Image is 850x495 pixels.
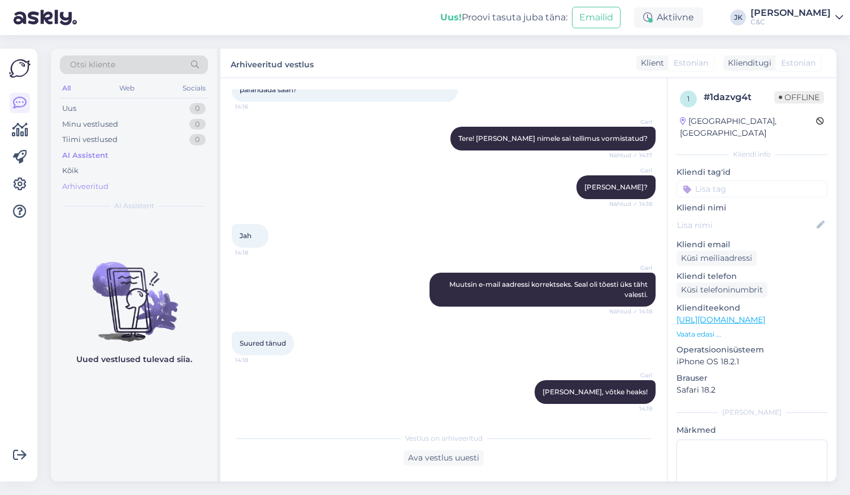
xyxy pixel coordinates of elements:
[676,239,827,251] p: Kliendi email
[634,7,703,28] div: Aktiivne
[189,119,206,130] div: 0
[51,242,217,343] img: No chats
[704,91,774,104] div: # 1dazvg4t
[405,433,483,444] span: Vestlus on arhiveeritud
[117,81,137,96] div: Web
[676,270,827,282] p: Kliendi telefon
[440,12,462,23] b: Uus!
[610,371,652,380] span: Garl
[440,11,567,24] div: Proovi tasuta juba täna:
[76,354,192,365] p: Uued vestlused tulevad siia.
[676,407,827,417] div: [PERSON_NAME]
[543,388,648,396] span: [PERSON_NAME], võtke heaks!
[610,166,652,175] span: Garl
[676,282,767,298] div: Küsi telefoninumbrit
[680,115,816,139] div: [GEOGRAPHIC_DATA], [GEOGRAPHIC_DATA]
[676,166,827,178] p: Kliendi tag'id
[189,134,206,145] div: 0
[62,150,109,161] div: AI Assistent
[62,165,79,177] div: Kõik
[62,103,76,114] div: Uus
[610,404,652,413] span: 14:19
[610,118,652,126] span: Garl
[676,315,765,325] a: [URL][DOMAIN_NAME]
[676,149,827,160] div: Kliendi info
[676,329,827,339] p: Vaata edasi ...
[584,183,648,191] span: [PERSON_NAME]?
[676,302,827,314] p: Klienditeekond
[70,59,115,71] span: Otsi kliente
[62,119,118,130] div: Minu vestlused
[676,424,827,436] p: Märkmed
[676,180,827,197] input: Lisa tag
[609,151,652,160] span: Nähtud ✓ 14:17
[235,102,277,111] span: 14:16
[235,356,277,364] span: 14:18
[572,7,621,28] button: Emailid
[189,103,206,114] div: 0
[723,57,771,69] div: Klienditugi
[676,202,827,214] p: Kliendi nimi
[114,201,154,211] span: AI Assistent
[676,372,827,384] p: Brauser
[231,55,314,71] label: Arhiveeritud vestlus
[180,81,208,96] div: Socials
[676,356,827,368] p: iPhone OS 18.2.1
[636,57,664,69] div: Klient
[610,264,652,272] span: Garl
[751,18,831,27] div: C&C
[449,280,649,299] span: Muutsin e-mail aadressi korrektseks. Seal oli tõesti üks täht valesti.
[774,91,824,104] span: Offline
[458,134,648,143] span: Tere! [PERSON_NAME] nimele sai tellimus vormistatud?
[609,307,652,316] span: Nähtud ✓ 14:18
[62,134,118,145] div: Tiimi vestlused
[609,200,652,208] span: Nähtud ✓ 14:18
[235,248,277,257] span: 14:18
[62,181,109,192] div: Arhiveeritud
[676,251,757,266] div: Küsi meiliaadressi
[730,10,746,25] div: JK
[751,8,843,27] a: [PERSON_NAME]C&C
[404,450,484,466] div: Ava vestlus uuesti
[240,339,286,347] span: Suured tänud
[674,57,708,69] span: Estonian
[677,219,814,231] input: Lisa nimi
[9,58,31,79] img: Askly Logo
[60,81,73,96] div: All
[676,384,827,396] p: Safari 18.2
[781,57,816,69] span: Estonian
[751,8,831,18] div: [PERSON_NAME]
[687,94,689,103] span: 1
[240,231,251,240] span: Jah
[676,344,827,356] p: Operatsioonisüsteem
